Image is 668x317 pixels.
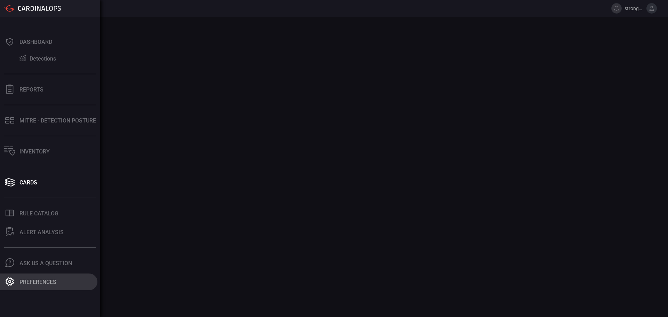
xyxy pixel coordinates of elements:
[19,86,43,93] div: Reports
[19,279,56,285] div: Preferences
[625,6,644,11] span: strongh2
[30,55,56,62] div: Detections
[19,210,58,217] div: Rule Catalog
[19,117,96,124] div: MITRE - Detection Posture
[19,260,72,267] div: Ask Us A Question
[19,148,50,155] div: Inventory
[19,179,37,186] div: Cards
[19,229,64,236] div: ALERT ANALYSIS
[19,39,52,45] div: Dashboard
